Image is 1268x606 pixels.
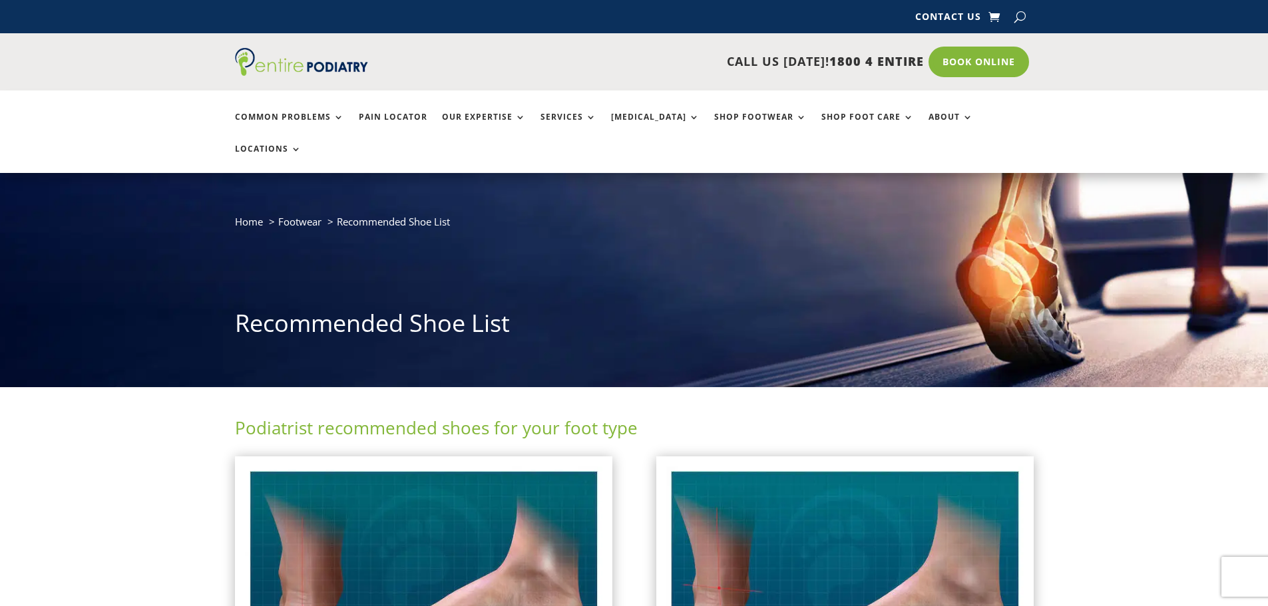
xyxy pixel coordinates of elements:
a: About [929,112,973,141]
span: 1800 4 ENTIRE [829,53,924,69]
a: Book Online [929,47,1029,77]
img: logo (1) [235,48,368,76]
a: Pain Locator [359,112,427,141]
a: Services [540,112,596,141]
a: Shop Footwear [714,112,807,141]
a: Home [235,215,263,228]
a: Contact Us [915,12,981,27]
h2: Podiatrist recommended shoes for your foot type [235,416,1034,446]
span: Recommended Shoe List [337,215,450,228]
a: Entire Podiatry [235,65,368,78]
a: Shop Foot Care [821,112,914,141]
a: Our Expertise [442,112,526,141]
a: Common Problems [235,112,344,141]
a: Footwear [278,215,321,228]
p: CALL US [DATE]! [419,53,924,71]
a: Locations [235,144,302,173]
a: [MEDICAL_DATA] [611,112,700,141]
nav: breadcrumb [235,213,1034,240]
h1: Recommended Shoe List [235,307,1034,347]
